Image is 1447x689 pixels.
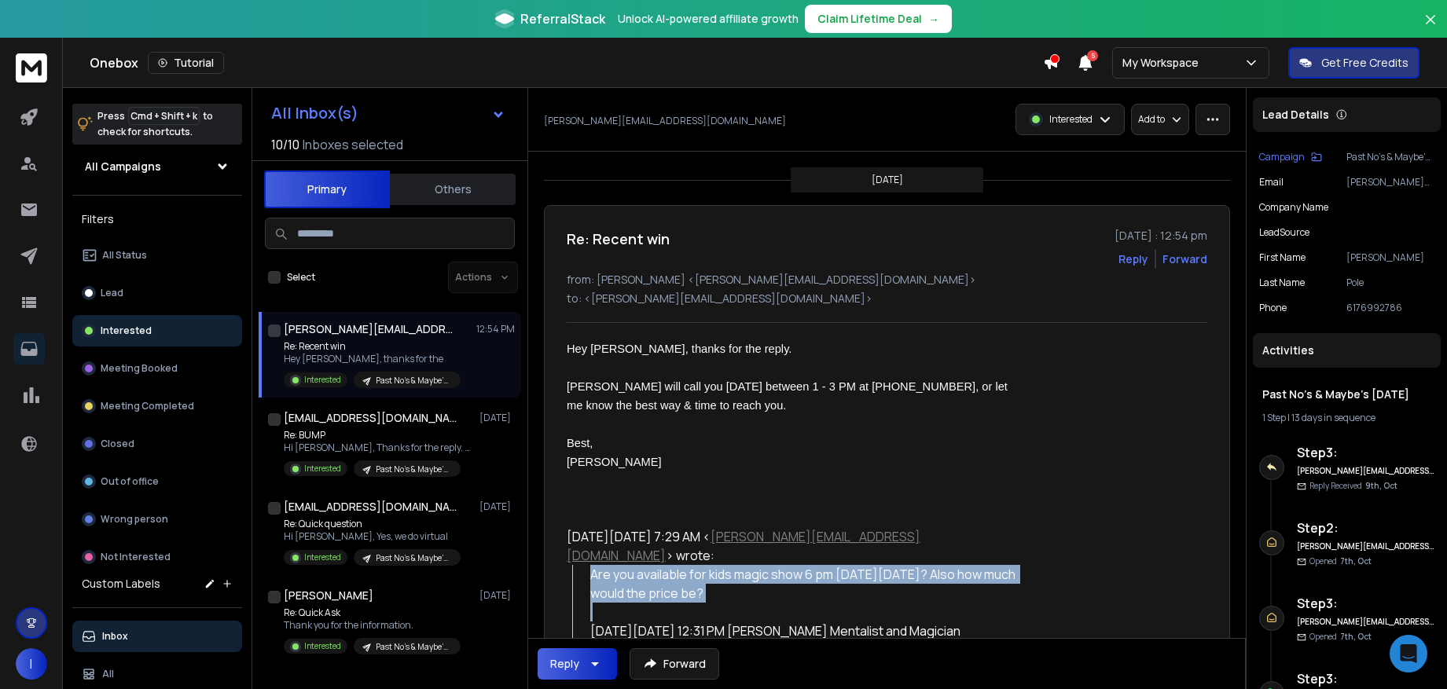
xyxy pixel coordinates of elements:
[1259,151,1322,163] button: Campaign
[72,466,242,497] button: Out of office
[1390,635,1427,673] div: Open Intercom Messenger
[1262,411,1286,424] span: 1 Step
[90,52,1043,74] div: Onebox
[1291,411,1375,424] span: 13 days in sequence
[284,321,457,337] h1: [PERSON_NAME][EMAIL_ADDRESS][DOMAIN_NAME]
[264,170,390,208] button: Primary
[567,456,662,468] span: [PERSON_NAME]
[1346,251,1434,264] p: [PERSON_NAME]
[1346,151,1434,163] p: Past No's & Maybe's [DATE]
[567,272,1207,288] p: from: [PERSON_NAME] <[PERSON_NAME][EMAIL_ADDRESS][DOMAIN_NAME]>
[1297,465,1434,477] h6: [PERSON_NAME][EMAIL_ADDRESS][DOMAIN_NAME]
[872,174,903,186] p: [DATE]
[1262,387,1431,402] h1: Past No's & Maybe's [DATE]
[101,438,134,450] p: Closed
[1259,201,1328,214] p: Company Name
[85,159,161,174] h1: All Campaigns
[805,5,952,33] button: Claim Lifetime Deal→
[287,271,315,284] label: Select
[1259,151,1305,163] p: Campaign
[567,343,791,355] span: Hey [PERSON_NAME], thanks for the reply.
[1122,55,1205,71] p: My Workspace
[16,648,47,680] button: I
[1420,9,1441,47] button: Close banner
[101,475,159,488] p: Out of office
[567,291,1207,306] p: to: <[PERSON_NAME][EMAIL_ADDRESS][DOMAIN_NAME]>
[284,353,461,365] p: Hey [PERSON_NAME], thanks for the
[538,648,617,680] button: Reply
[72,208,242,230] h3: Filters
[1118,251,1148,267] button: Reply
[1262,412,1431,424] div: |
[284,588,373,603] h1: [PERSON_NAME]
[284,410,457,426] h1: [EMAIL_ADDRESS][DOMAIN_NAME]
[82,576,160,592] h3: Custom Labels
[72,390,242,422] button: Meeting Completed
[1297,519,1434,537] h6: Step 2 :
[1259,277,1305,289] p: Last Name
[390,172,516,207] button: Others
[303,135,403,154] h3: Inboxes selected
[284,518,461,530] p: Re: Quick question
[1259,226,1309,239] p: LeadSource
[1346,176,1434,189] p: [PERSON_NAME][EMAIL_ADDRESS][DOMAIN_NAME]
[479,500,515,513] p: [DATE]
[630,648,719,680] button: Forward
[1346,277,1434,289] p: Pole
[479,589,515,602] p: [DATE]
[550,656,579,672] div: Reply
[102,249,147,262] p: All Status
[1115,228,1207,244] p: [DATE] : 12:54 pm
[101,513,168,526] p: Wrong person
[476,323,515,335] p: 12:54 PM
[101,287,123,299] p: Lead
[1309,480,1397,492] p: Reply Received
[376,641,451,653] p: Past No's & Maybe's [DATE]
[101,324,152,337] p: Interested
[284,499,457,515] h1: [EMAIL_ADDRESS][DOMAIN_NAME]
[376,464,451,475] p: Past No's & Maybe's [DATE]
[284,442,472,454] p: Hi [PERSON_NAME], Thanks for the reply. We
[271,135,299,154] span: 10 / 10
[520,9,605,28] span: ReferralStack
[1259,251,1306,264] p: First Name
[1297,669,1434,688] h6: Step 3 :
[567,437,593,449] span: Best,
[284,607,461,619] p: Re: Quick Ask
[544,115,786,127] p: [PERSON_NAME][EMAIL_ADDRESS][DOMAIN_NAME]
[376,375,451,387] p: Past No's & Maybe's [DATE]
[1297,594,1434,613] h6: Step 3 :
[590,565,1026,603] div: Are you available for kids magic show 6 pm [DATE][DATE]? Also how much would the price be?
[1340,631,1372,642] span: 7th, Oct
[1253,333,1441,368] div: Activities
[72,621,242,652] button: Inbox
[259,97,518,129] button: All Inbox(s)
[304,374,341,386] p: Interested
[72,504,242,535] button: Wrong person
[1321,55,1408,71] p: Get Free Credits
[304,552,341,563] p: Interested
[284,530,461,543] p: Hi [PERSON_NAME], Yes, we do virtual
[101,551,171,563] p: Not Interested
[567,528,920,564] a: [PERSON_NAME][EMAIL_ADDRESS][DOMAIN_NAME]
[72,277,242,309] button: Lead
[1309,631,1372,643] p: Opened
[128,107,200,125] span: Cmd + Shift + k
[284,619,461,632] p: Thank you for the information.
[567,380,1011,412] span: [PERSON_NAME] will call you [DATE] between 1 - 3 PM at [PHONE_NUMBER], or let me know the best wa...
[72,541,242,573] button: Not Interested
[97,108,213,140] p: Press to check for shortcuts.
[1340,555,1372,566] span: 7th, Oct
[1346,302,1434,314] p: 6176992786
[1087,50,1098,61] span: 5
[479,412,515,424] p: [DATE]
[271,105,358,121] h1: All Inbox(s)
[102,630,128,643] p: Inbox
[1138,113,1165,126] p: Add to
[102,668,114,680] p: All
[928,11,939,27] span: →
[304,463,341,475] p: Interested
